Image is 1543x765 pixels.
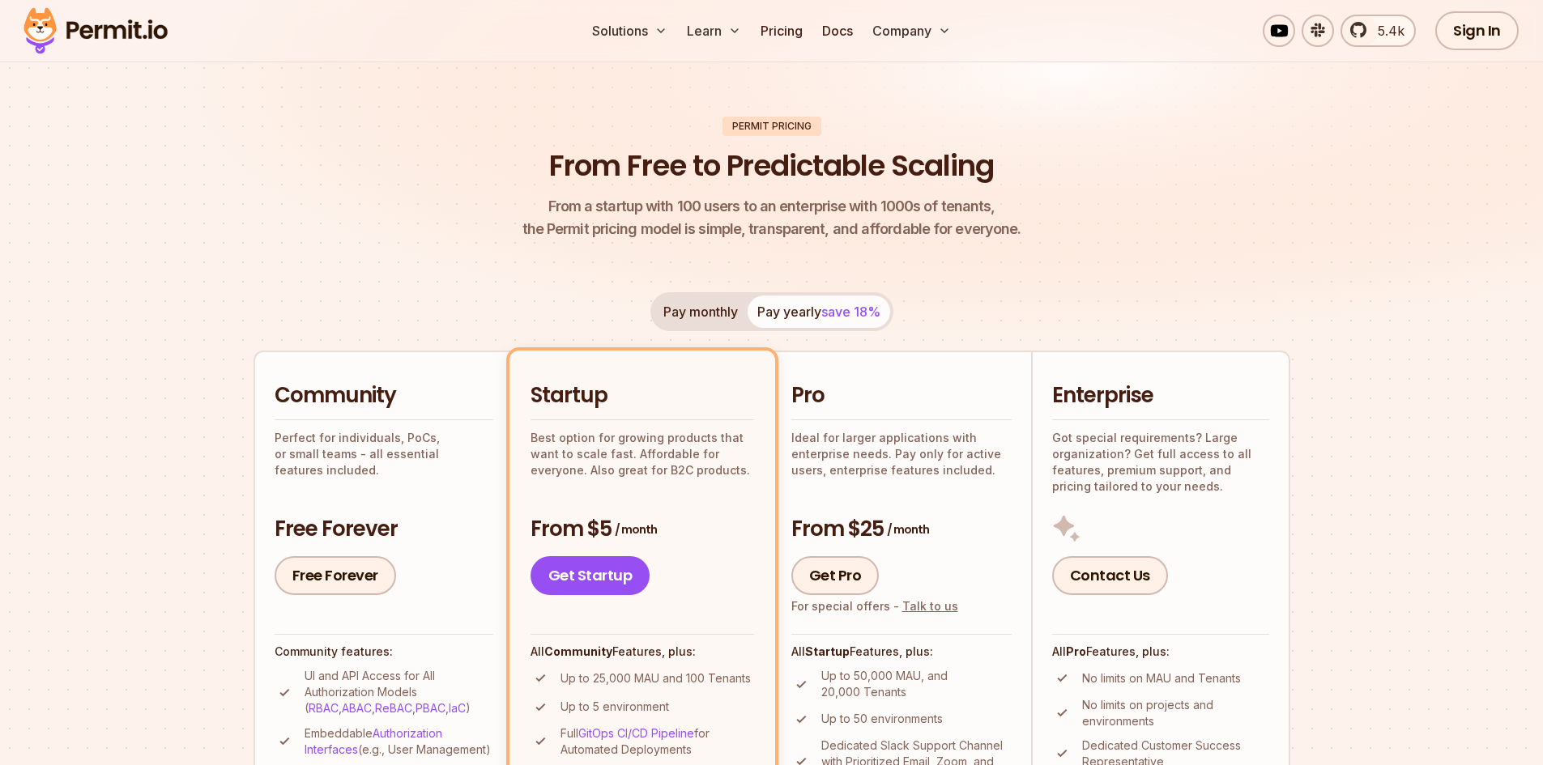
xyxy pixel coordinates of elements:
p: Ideal for larger applications with enterprise needs. Pay only for active users, enterprise featur... [791,430,1012,478]
h3: From $5 [531,515,754,544]
button: Learn [680,15,748,47]
h4: All Features, plus: [791,644,1012,660]
a: ABAC [342,701,372,715]
h4: Community features: [275,644,493,660]
img: Permit logo [16,3,175,58]
a: Free Forever [275,556,396,595]
h3: From $25 [791,515,1012,544]
a: 5.4k [1341,15,1416,47]
span: 5.4k [1368,21,1404,40]
p: Up to 25,000 MAU and 100 Tenants [561,670,751,686]
p: No limits on MAU and Tenants [1082,670,1241,686]
a: Contact Us [1052,556,1168,595]
h4: All Features, plus: [531,644,754,660]
a: IaC [449,701,466,715]
span: / month [615,521,657,538]
button: Pay monthly [654,295,748,328]
p: UI and API Access for All Authorization Models ( , , , , ) [305,668,493,716]
a: RBAC [309,701,339,715]
a: Get Startup [531,556,650,595]
a: Pricing [754,15,809,47]
p: Best option for growing products that want to scale fast. Affordable for everyone. Also great for... [531,430,754,478]
button: Company [866,15,957,47]
a: Docs [816,15,859,47]
strong: Startup [805,644,850,658]
a: Get Pro [791,556,880,595]
p: Got special requirements? Large organization? Get full access to all features, premium support, a... [1052,430,1269,495]
h4: All Features, plus: [1052,644,1269,660]
button: Solutions [586,15,674,47]
h3: Free Forever [275,515,493,544]
h2: Pro [791,381,1012,410]
a: GitOps CI/CD Pipeline [578,726,694,740]
h2: Startup [531,381,754,410]
p: Perfect for individuals, PoCs, or small teams - all essential features included. [275,430,493,478]
div: Permit Pricing [722,117,821,136]
a: PBAC [416,701,445,715]
p: Full for Automated Deployments [561,725,754,758]
strong: Community [544,644,612,658]
p: No limits on projects and environments [1082,697,1269,729]
h1: From Free to Predictable Scaling [549,146,994,186]
a: ReBAC [375,701,412,715]
h2: Enterprise [1052,381,1269,410]
p: Up to 5 environment [561,699,669,715]
p: the Permit pricing model is simple, transparent, and affordable for everyone. [522,195,1021,240]
p: Up to 50 environments [821,711,943,727]
span: From a startup with 100 users to an enterprise with 1000s of tenants, [522,195,1021,218]
a: Sign In [1435,11,1519,50]
a: Talk to us [902,599,958,613]
div: For special offers - [791,598,958,614]
p: Embeddable (e.g., User Management) [305,725,493,758]
a: Authorization Interfaces [305,726,442,756]
h2: Community [275,381,493,410]
strong: Pro [1066,644,1086,658]
span: / month [887,521,929,538]
p: Up to 50,000 MAU, and 20,000 Tenants [821,668,1012,700]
